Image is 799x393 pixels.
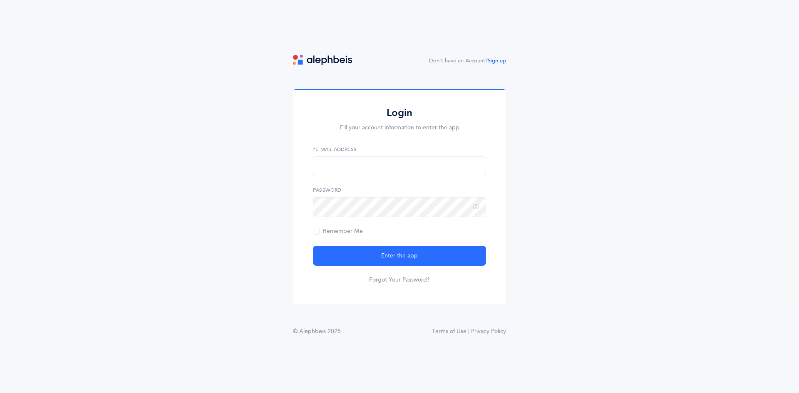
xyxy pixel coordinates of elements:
[293,327,341,336] div: © Alephbeis 2025
[313,124,486,132] p: Fill your account information to enter the app
[313,228,363,235] span: Remember Me
[369,276,430,284] a: Forgot Your Password?
[381,252,418,260] span: Enter the app
[429,57,506,65] div: Don't have an Account?
[432,327,506,336] a: Terms of Use | Privacy Policy
[313,246,486,266] button: Enter the app
[313,186,486,194] label: Password
[313,106,486,119] h2: Login
[313,146,486,153] label: *E-Mail Address
[488,58,506,64] a: Sign up
[293,55,352,65] img: logo.svg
